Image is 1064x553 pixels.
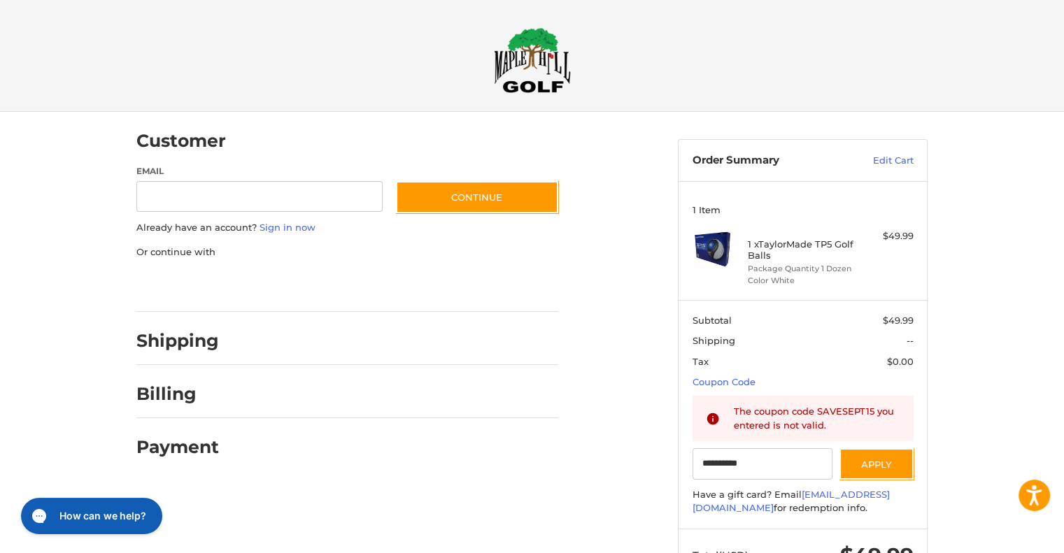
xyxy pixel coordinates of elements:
[260,222,315,233] a: Sign in now
[136,330,219,352] h2: Shipping
[369,273,474,298] iframe: PayPal-venmo
[748,275,855,287] li: Color White
[883,315,914,326] span: $49.99
[693,488,914,515] div: Have a gift card? Email for redemption info.
[693,376,756,387] a: Coupon Code
[693,356,709,367] span: Tax
[14,493,166,539] iframe: Gorgias live chat messenger
[136,130,226,152] h2: Customer
[693,154,843,168] h3: Order Summary
[136,165,383,178] label: Email
[693,204,914,215] h3: 1 Item
[748,263,855,275] li: Package Quantity 1 Dozen
[734,405,900,432] div: The coupon code SAVESEPT15 you entered is not valid.
[494,27,571,93] img: Maple Hill Golf
[136,436,219,458] h2: Payment
[693,448,833,480] input: Gift Certificate or Coupon Code
[250,273,355,298] iframe: PayPal-paylater
[396,181,558,213] button: Continue
[136,245,558,259] p: Or continue with
[858,229,914,243] div: $49.99
[887,356,914,367] span: $0.00
[693,315,732,326] span: Subtotal
[132,273,237,298] iframe: PayPal-paypal
[949,515,1064,553] iframe: Google Customer Reviews
[693,335,735,346] span: Shipping
[136,383,218,405] h2: Billing
[839,448,914,480] button: Apply
[136,221,558,235] p: Already have an account?
[907,335,914,346] span: --
[748,238,855,261] h4: 1 x TaylorMade TP5 Golf Balls
[843,154,914,168] a: Edit Cart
